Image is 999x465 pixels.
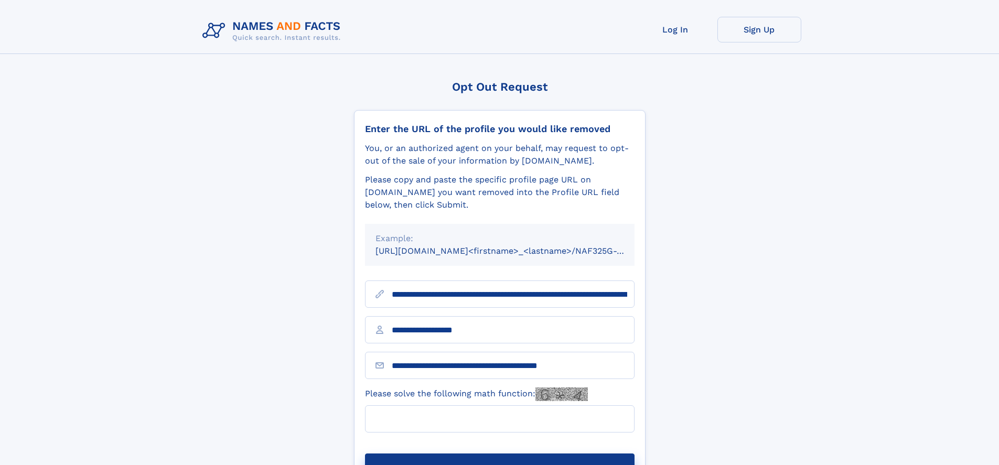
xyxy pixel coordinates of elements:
[717,17,801,42] a: Sign Up
[198,17,349,45] img: Logo Names and Facts
[375,246,654,256] small: [URL][DOMAIN_NAME]<firstname>_<lastname>/NAF325G-xxxxxxxx
[365,123,635,135] div: Enter the URL of the profile you would like removed
[365,387,588,401] label: Please solve the following math function:
[633,17,717,42] a: Log In
[365,174,635,211] div: Please copy and paste the specific profile page URL on [DOMAIN_NAME] you want removed into the Pr...
[365,142,635,167] div: You, or an authorized agent on your behalf, may request to opt-out of the sale of your informatio...
[375,232,624,245] div: Example:
[354,80,646,93] div: Opt Out Request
